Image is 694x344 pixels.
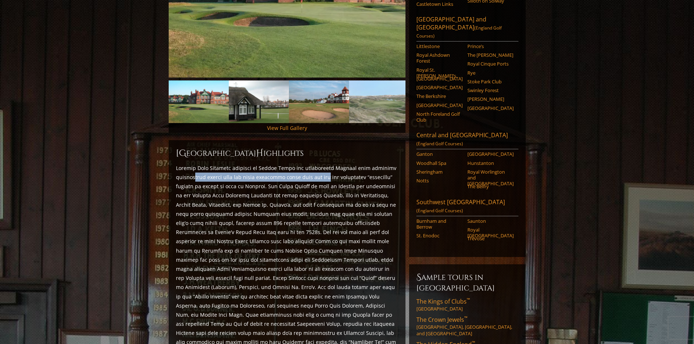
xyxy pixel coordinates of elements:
[416,84,463,90] a: [GEOGRAPHIC_DATA]
[416,111,463,123] a: North Foreland Golf Club
[416,93,463,99] a: The Berkshire
[256,147,263,159] span: H
[416,76,463,82] a: [GEOGRAPHIC_DATA]
[467,218,514,224] a: Saunton
[416,151,463,157] a: Ganton
[416,160,463,166] a: Woodhall Spa
[416,178,463,183] a: Notts
[416,297,518,312] a: The Kings of Clubs™[GEOGRAPHIC_DATA]
[467,105,514,111] a: [GEOGRAPHIC_DATA]
[467,183,514,189] a: The Belfry
[467,96,514,102] a: [PERSON_NAME]
[416,102,463,108] a: [GEOGRAPHIC_DATA]
[467,160,514,166] a: Hunstanton
[416,1,463,7] a: Castletown Links
[467,52,514,58] a: The [PERSON_NAME]
[416,141,463,147] span: (England Golf Courses)
[467,61,514,67] a: Royal Cinque Ports
[467,151,514,157] a: [GEOGRAPHIC_DATA]
[416,198,518,216] a: Southwest [GEOGRAPHIC_DATA](England Golf Courses)
[416,131,518,149] a: Central and [GEOGRAPHIC_DATA](England Golf Courses)
[416,15,518,41] a: [GEOGRAPHIC_DATA] and [GEOGRAPHIC_DATA](England Golf Courses)
[416,233,463,238] a: St. Enodoc
[467,70,514,76] a: Rye
[416,207,463,214] span: (England Golf Courses)
[416,25,502,39] span: (England Golf Courses)
[467,297,470,303] sup: ™
[467,43,514,49] a: Prince’s
[464,315,467,321] sup: ™
[176,147,398,159] h2: [GEOGRAPHIC_DATA] ighlights
[416,218,463,230] a: Burnham and Berrow
[267,124,307,131] a: View Full Gallery
[416,52,463,64] a: Royal Ashdown Forest
[416,316,518,337] a: The Crown Jewels™[GEOGRAPHIC_DATA], [GEOGRAPHIC_DATA], and [GEOGRAPHIC_DATA]
[467,169,514,187] a: Royal Worlington and [GEOGRAPHIC_DATA]
[467,227,514,239] a: Royal [GEOGRAPHIC_DATA]
[416,316,467,324] span: The Crown Jewels
[467,87,514,93] a: Swinley Forest
[416,67,463,79] a: Royal St. [PERSON_NAME]’s
[416,297,470,305] span: The Kings of Clubs
[467,79,514,84] a: Stoke Park Club
[416,169,463,175] a: Sheringham
[416,43,463,49] a: Littlestone
[467,236,514,241] a: Trevose
[416,272,518,293] h6: Sample Tours in [GEOGRAPHIC_DATA]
